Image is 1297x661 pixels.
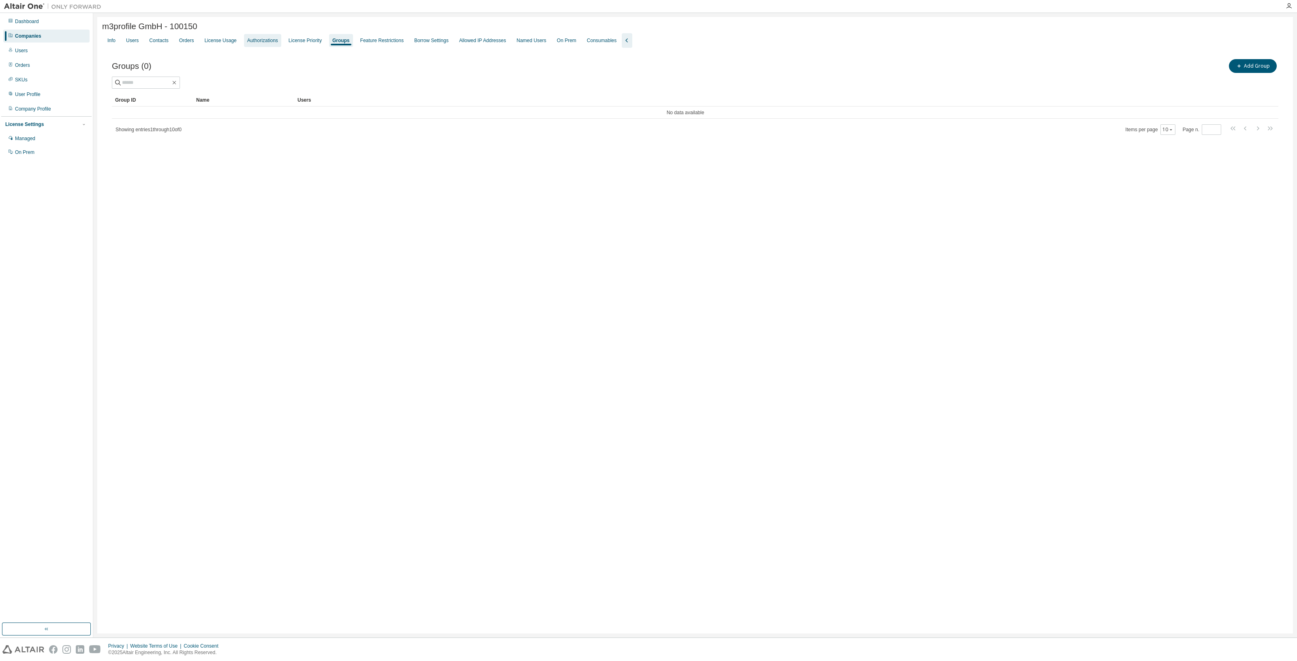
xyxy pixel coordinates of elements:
[112,62,151,71] span: Groups (0)
[297,94,1256,107] div: Users
[15,91,41,98] div: User Profile
[89,645,101,654] img: youtube.svg
[289,37,322,44] div: License Priority
[15,18,39,25] div: Dashboard
[112,107,1259,119] td: No data available
[360,37,404,44] div: Feature Restrictions
[130,643,184,649] div: Website Terms of Use
[15,33,41,39] div: Companies
[15,106,51,112] div: Company Profile
[107,37,116,44] div: Info
[332,37,350,44] div: Groups
[15,135,35,142] div: Managed
[76,645,84,654] img: linkedin.svg
[126,37,139,44] div: Users
[1183,124,1221,135] span: Page n.
[15,47,28,54] div: Users
[587,37,616,44] div: Consumables
[62,645,71,654] img: instagram.svg
[459,37,506,44] div: Allowed IP Addresses
[414,37,449,44] div: Borrow Settings
[15,77,28,83] div: SKUs
[4,2,105,11] img: Altair One
[108,643,130,649] div: Privacy
[196,94,291,107] div: Name
[204,37,236,44] div: License Usage
[2,645,44,654] img: altair_logo.svg
[108,649,223,656] p: © 2025 Altair Engineering, Inc. All Rights Reserved.
[516,37,546,44] div: Named Users
[179,37,194,44] div: Orders
[557,37,576,44] div: On Prem
[184,643,223,649] div: Cookie Consent
[247,37,278,44] div: Authorizations
[5,121,44,128] div: License Settings
[1126,124,1175,135] span: Items per page
[149,37,168,44] div: Contacts
[1162,126,1173,133] button: 10
[115,94,190,107] div: Group ID
[102,22,197,31] span: m3profile GmbH - 100150
[15,62,30,68] div: Orders
[1229,59,1277,73] button: Add Group
[49,645,58,654] img: facebook.svg
[15,149,34,156] div: On Prem
[116,127,182,132] span: Showing entries 1 through 10 of 0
